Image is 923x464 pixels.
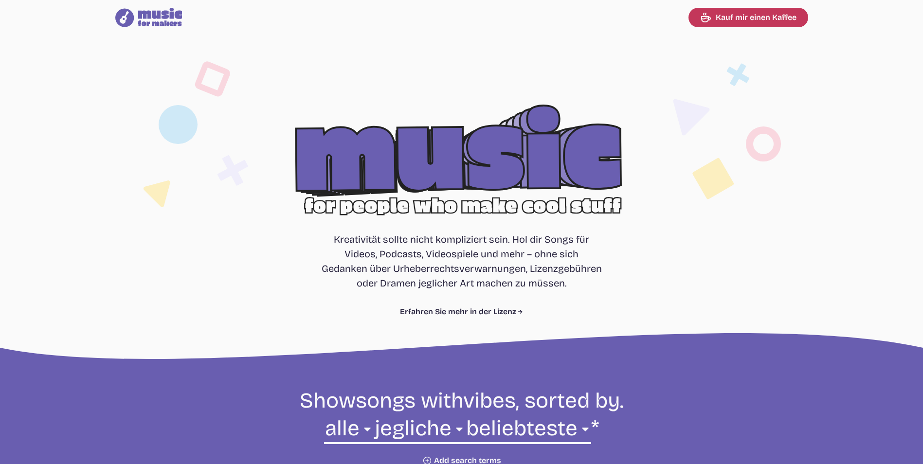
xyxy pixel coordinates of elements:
a: Kauf mir einen Kaffee [688,8,808,27]
font: Erfahren Sie mehr in der Lizenz [400,306,516,318]
a: Erfahren Sie mehr in der Lizenz [400,306,523,318]
p: Kreativität sollte nicht kompliziert sein. Hol dir Songs für Videos, Podcasts, Videospiele und me... [322,232,602,290]
select: Stimmung [373,414,465,448]
select: Sortieren [465,414,591,448]
font: Kauf mir einen Kaffee [716,12,796,23]
font: Show songs with vibes, sorted by . [300,388,624,413]
select: Genre [324,414,373,448]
